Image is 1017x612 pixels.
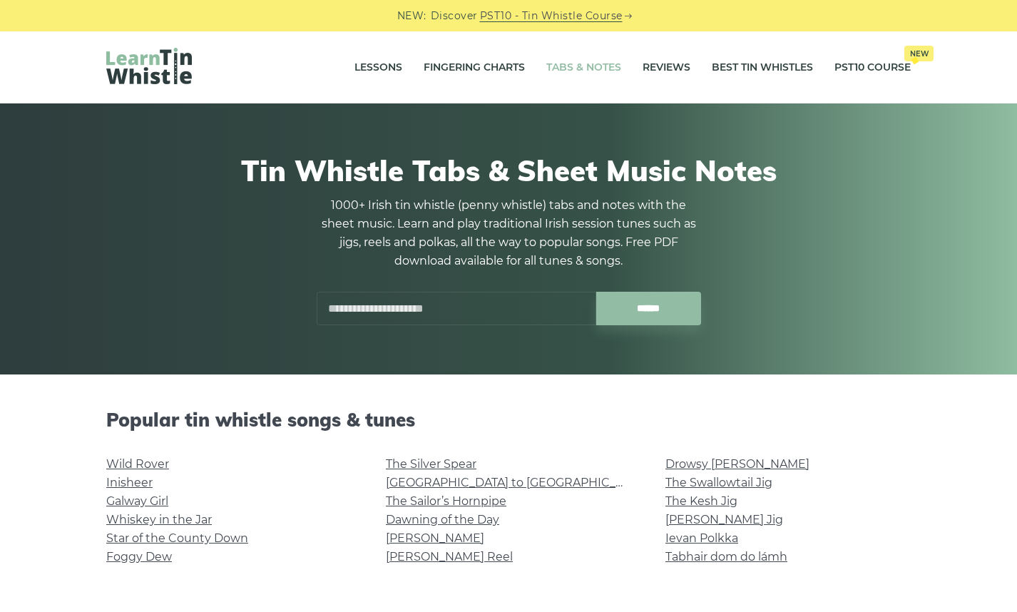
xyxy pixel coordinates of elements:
a: Dawning of the Day [386,513,499,526]
a: Inisheer [106,476,153,489]
a: [GEOGRAPHIC_DATA] to [GEOGRAPHIC_DATA] [386,476,649,489]
h2: Popular tin whistle songs & tunes [106,409,911,431]
a: The Kesh Jig [665,494,737,508]
a: The Sailor’s Hornpipe [386,494,506,508]
a: Galway Girl [106,494,168,508]
a: Tabhair dom do lámh [665,550,787,563]
a: Ievan Polkka [665,531,738,545]
a: [PERSON_NAME] [386,531,484,545]
a: Whiskey in the Jar [106,513,212,526]
a: The Swallowtail Jig [665,476,772,489]
p: 1000+ Irish tin whistle (penny whistle) tabs and notes with the sheet music. Learn and play tradi... [316,196,701,270]
a: [PERSON_NAME] Reel [386,550,513,563]
a: Foggy Dew [106,550,172,563]
a: Tabs & Notes [546,50,621,86]
a: [PERSON_NAME] Jig [665,513,783,526]
a: Lessons [354,50,402,86]
a: Fingering Charts [424,50,525,86]
a: PST10 CourseNew [834,50,911,86]
a: Wild Rover [106,457,169,471]
a: Star of the County Down [106,531,248,545]
img: LearnTinWhistle.com [106,48,192,84]
a: The Silver Spear [386,457,476,471]
a: Drowsy [PERSON_NAME] [665,457,809,471]
h1: Tin Whistle Tabs & Sheet Music Notes [106,153,911,188]
a: Best Tin Whistles [712,50,813,86]
a: Reviews [643,50,690,86]
span: New [904,46,934,61]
